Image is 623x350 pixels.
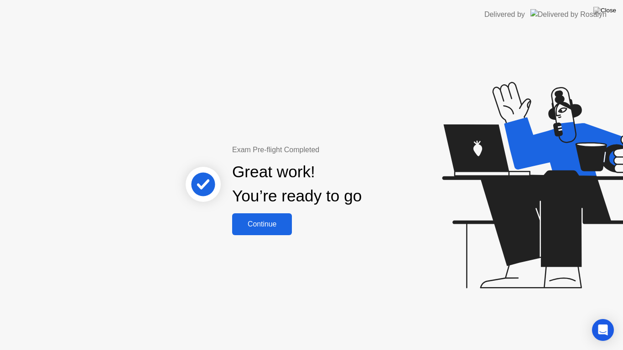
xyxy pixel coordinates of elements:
[484,9,525,20] div: Delivered by
[232,144,421,155] div: Exam Pre-flight Completed
[232,160,362,208] div: Great work! You’re ready to go
[593,7,616,14] img: Close
[530,9,607,20] img: Delivered by Rosalyn
[235,220,289,228] div: Continue
[232,213,292,235] button: Continue
[592,319,614,341] div: Open Intercom Messenger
